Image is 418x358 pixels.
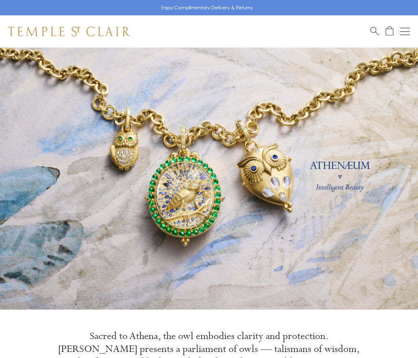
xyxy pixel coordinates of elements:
img: Temple St. Clair [8,27,130,36]
a: Open Shopping Bag [386,26,393,36]
a: Search [370,26,379,36]
p: Enjoy Complimentary Delivery & Returns [161,4,253,12]
button: Open navigation [400,27,410,36]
